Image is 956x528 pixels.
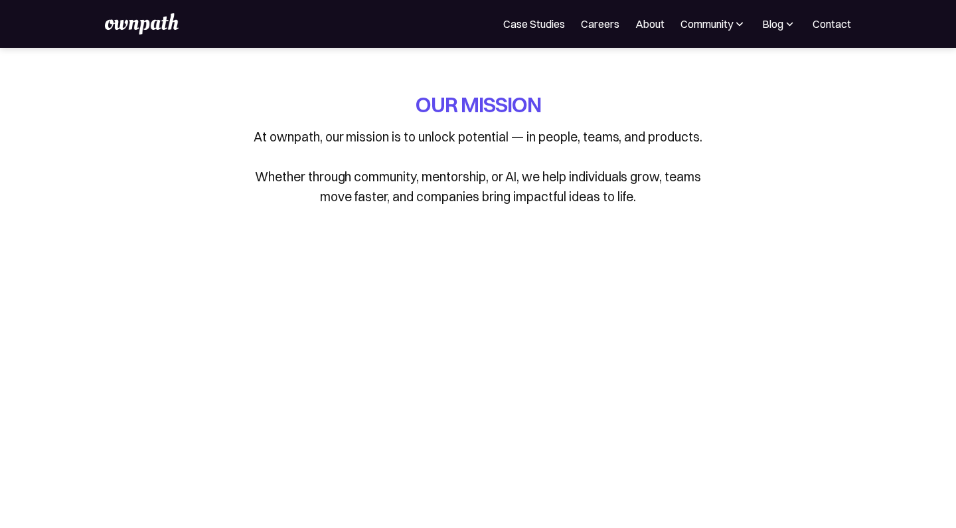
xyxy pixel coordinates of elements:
a: Case Studies [503,16,565,32]
a: Careers [581,16,619,32]
p: At ownpath, our mission is to unlock potential — in people, teams, and products. Whether through ... [246,127,710,207]
div: Community [680,16,733,32]
h1: OUR MISSION [416,90,541,119]
div: Blog [762,16,783,32]
a: Contact [813,16,851,32]
div: Blog [762,16,797,32]
a: About [635,16,665,32]
div: Community [680,16,746,32]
